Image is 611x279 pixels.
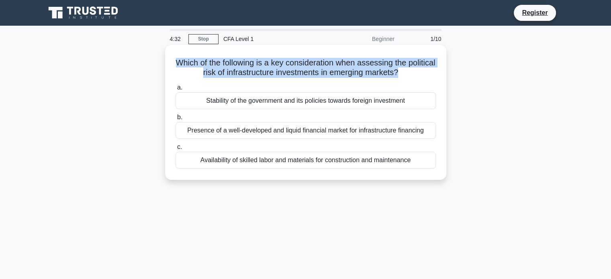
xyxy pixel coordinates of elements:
div: CFA Level 1 [219,31,329,47]
div: Stability of the government and its policies towards foreign investment [176,92,436,109]
div: Beginner [329,31,399,47]
span: a. [177,84,182,91]
div: 1/10 [399,31,446,47]
div: Availability of skilled labor and materials for construction and maintenance [176,152,436,169]
div: Presence of a well-developed and liquid financial market for infrastructure financing [176,122,436,139]
a: Register [517,8,552,18]
a: Stop [188,34,219,44]
span: b. [177,114,182,120]
span: c. [177,143,182,150]
div: 4:32 [165,31,188,47]
h5: Which of the following is a key consideration when assessing the political risk of infrastructure... [175,58,437,78]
